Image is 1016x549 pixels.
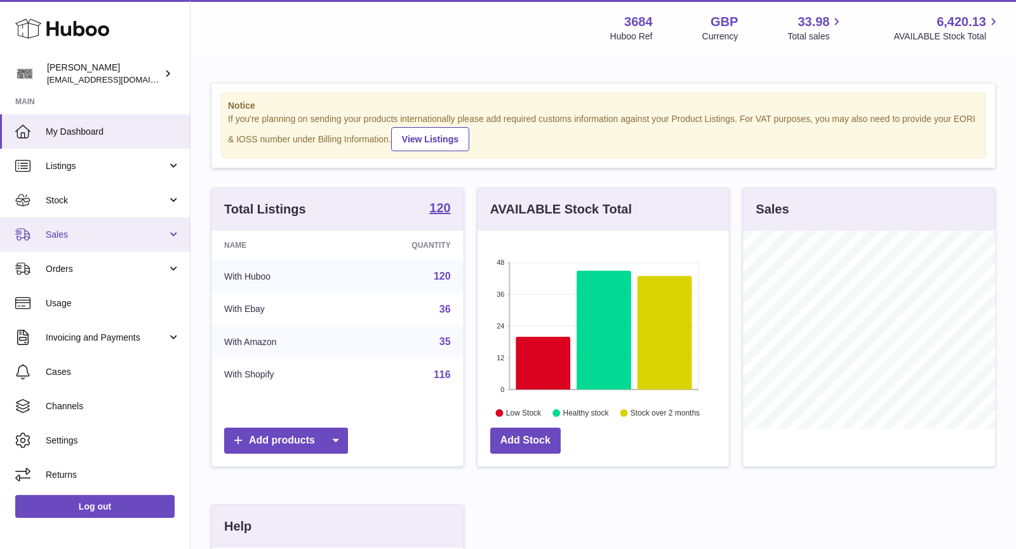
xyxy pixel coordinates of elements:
[228,113,979,151] div: If you're planning on sending your products internationally please add required customs informati...
[434,369,451,380] a: 116
[490,428,561,454] a: Add Stock
[46,469,180,481] span: Returns
[46,126,180,138] span: My Dashboard
[224,428,348,454] a: Add products
[497,290,504,298] text: 36
[756,201,789,218] h3: Sales
[15,64,34,83] img: theinternationalventure@gmail.com
[937,13,986,30] span: 6,420.13
[624,13,653,30] strong: 3684
[46,332,167,344] span: Invoicing and Payments
[46,366,180,378] span: Cases
[439,304,451,315] a: 36
[893,30,1001,43] span: AVAILABLE Stock Total
[497,354,504,362] text: 12
[490,201,632,218] h3: AVAILABLE Stock Total
[46,263,167,275] span: Orders
[211,325,349,358] td: With Amazon
[211,231,349,260] th: Name
[711,13,738,30] strong: GBP
[563,409,609,417] text: Healthy stock
[439,336,451,347] a: 35
[46,160,167,172] span: Listings
[15,495,175,518] a: Log out
[211,293,349,326] td: With Ebay
[391,127,469,151] a: View Listings
[46,297,180,309] span: Usage
[434,271,451,281] a: 120
[228,100,979,112] strong: Notice
[610,30,653,43] div: Huboo Ref
[893,13,1001,43] a: 6,420.13 AVAILABLE Stock Total
[506,409,542,417] text: Low Stock
[497,259,504,266] text: 48
[349,231,464,260] th: Quantity
[429,201,450,214] strong: 120
[787,13,844,43] a: 33.98 Total sales
[224,201,306,218] h3: Total Listings
[211,358,349,391] td: With Shopify
[46,435,180,447] span: Settings
[211,260,349,293] td: With Huboo
[46,400,180,412] span: Channels
[46,229,167,241] span: Sales
[224,518,251,535] h3: Help
[429,201,450,217] a: 120
[47,74,187,85] span: [EMAIL_ADDRESS][DOMAIN_NAME]
[787,30,844,43] span: Total sales
[631,409,700,417] text: Stock over 2 months
[47,62,161,86] div: [PERSON_NAME]
[46,194,167,207] span: Stock
[798,13,829,30] span: 33.98
[500,386,504,393] text: 0
[497,322,504,330] text: 24
[702,30,739,43] div: Currency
